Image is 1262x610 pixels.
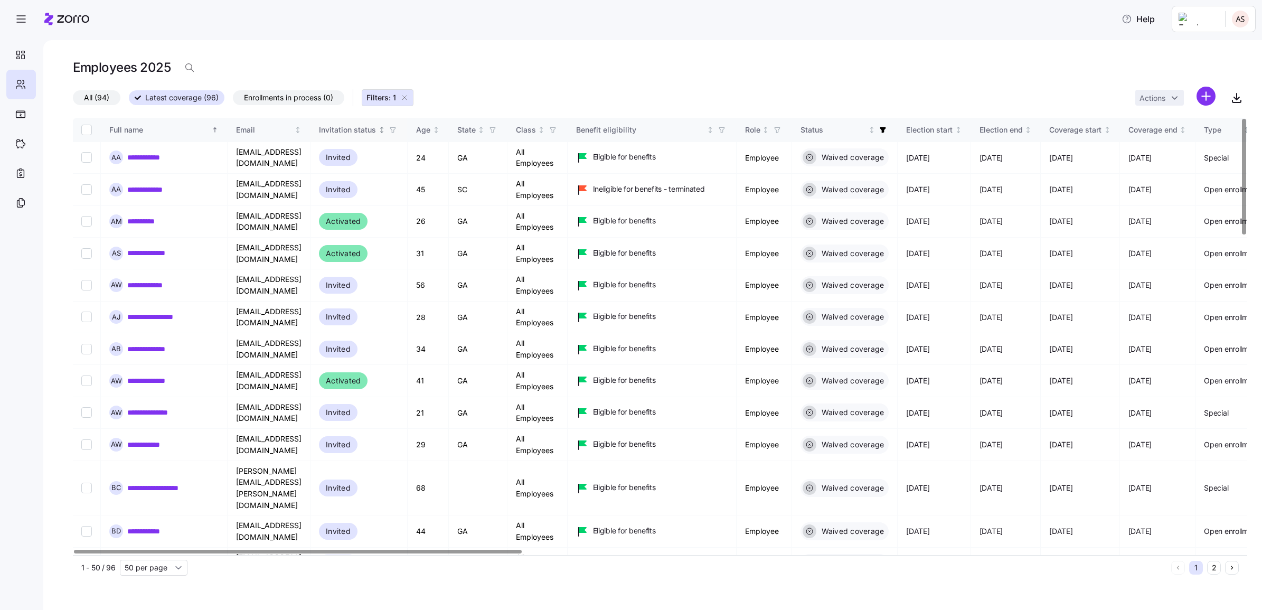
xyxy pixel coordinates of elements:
div: Not sorted [955,126,962,134]
td: Employee [737,461,792,516]
th: RoleNot sorted [737,118,792,142]
span: [DATE] [906,153,929,163]
td: All Employees [507,429,568,461]
div: Status [800,124,867,136]
span: [DATE] [1128,153,1152,163]
span: B D [111,528,121,534]
td: Employee [737,515,792,547]
span: [DATE] [1049,153,1072,163]
span: Eligible for benefits [593,248,656,258]
span: A A [111,154,121,161]
span: [DATE] [1049,344,1072,354]
span: Special [1204,483,1228,493]
span: B C [111,484,121,491]
span: Invited [326,343,351,355]
div: Not sorted [378,126,385,134]
span: [DATE] [906,483,929,493]
td: 26 [408,206,449,238]
td: GA [449,333,507,365]
span: Eligible for benefits [593,482,656,493]
div: Coverage start [1049,124,1101,136]
span: A M [111,218,122,225]
div: Age [416,124,430,136]
span: A W [111,281,122,288]
span: [DATE] [1128,280,1152,290]
td: 24 [408,142,449,174]
span: Waived coverage [818,184,884,195]
span: Waived coverage [818,376,884,386]
span: [DATE] [1049,248,1072,259]
span: Open enrollment [1204,439,1259,450]
span: [DATE] [906,408,929,418]
span: Special [1204,408,1228,418]
button: Help [1113,8,1163,30]
div: Not sorted [1179,126,1186,134]
span: [DATE] [906,216,929,227]
div: Not sorted [477,126,485,134]
span: [DATE] [980,248,1003,259]
td: 68 [408,461,449,516]
span: Waived coverage [818,439,884,450]
th: Coverage startNot sorted [1041,118,1120,142]
span: [DATE] [906,526,929,537]
td: All Employees [507,238,568,269]
div: Not sorted [1243,126,1250,134]
td: All Employees [507,515,568,547]
td: Employee [737,174,792,205]
td: All Employees [507,548,568,579]
td: GA [449,397,507,429]
span: Waived coverage [818,312,884,322]
input: Select record 6 [81,312,92,322]
span: Waived coverage [818,344,884,354]
div: Benefit eligibility [576,124,705,136]
button: Filters: 1 [362,89,413,106]
span: [DATE] [980,344,1003,354]
div: Class [516,124,536,136]
div: Election start [906,124,953,136]
td: GA [449,302,507,333]
td: GA [449,142,507,174]
div: Not sorted [868,126,875,134]
div: Sorted ascending [211,126,219,134]
td: 21 [408,397,449,429]
div: Not sorted [1024,126,1032,134]
span: [DATE] [1049,216,1072,227]
td: Employee [737,429,792,461]
span: Waived coverage [818,483,884,493]
td: [EMAIL_ADDRESS][DOMAIN_NAME] [228,269,310,301]
span: A W [111,378,122,384]
td: 31 [408,238,449,269]
span: [DATE] [906,344,929,354]
span: A A [111,186,121,193]
span: Eligible for benefits [593,525,656,536]
button: Next page [1225,561,1239,575]
span: Invited [326,279,351,292]
th: Coverage endNot sorted [1120,118,1196,142]
th: AgeNot sorted [408,118,449,142]
button: Actions [1135,90,1184,106]
span: Filters: 1 [366,92,396,103]
td: 56 [408,548,449,579]
span: Eligible for benefits [593,439,656,449]
span: [DATE] [1049,526,1072,537]
span: [DATE] [906,376,929,386]
td: [EMAIL_ADDRESS][DOMAIN_NAME] [228,238,310,269]
button: Previous page [1171,561,1185,575]
td: Employee [737,302,792,333]
button: 2 [1207,561,1221,575]
span: [DATE] [906,312,929,323]
span: [DATE] [980,483,1003,493]
img: 9c19ce4635c6dd4ff600ad4722aa7a00 [1232,11,1249,27]
td: SC [449,548,507,579]
td: All Employees [507,365,568,397]
th: StatusNot sorted [792,118,898,142]
input: Select record 2 [81,184,92,195]
span: Eligible for benefits [593,407,656,417]
div: Not sorted [762,126,769,134]
td: [EMAIL_ADDRESS][DOMAIN_NAME] [228,142,310,174]
td: Employee [737,269,792,301]
span: Waived coverage [818,407,884,418]
div: Not sorted [1104,126,1111,134]
th: Election endNot sorted [971,118,1041,142]
input: Select record 12 [81,526,92,537]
